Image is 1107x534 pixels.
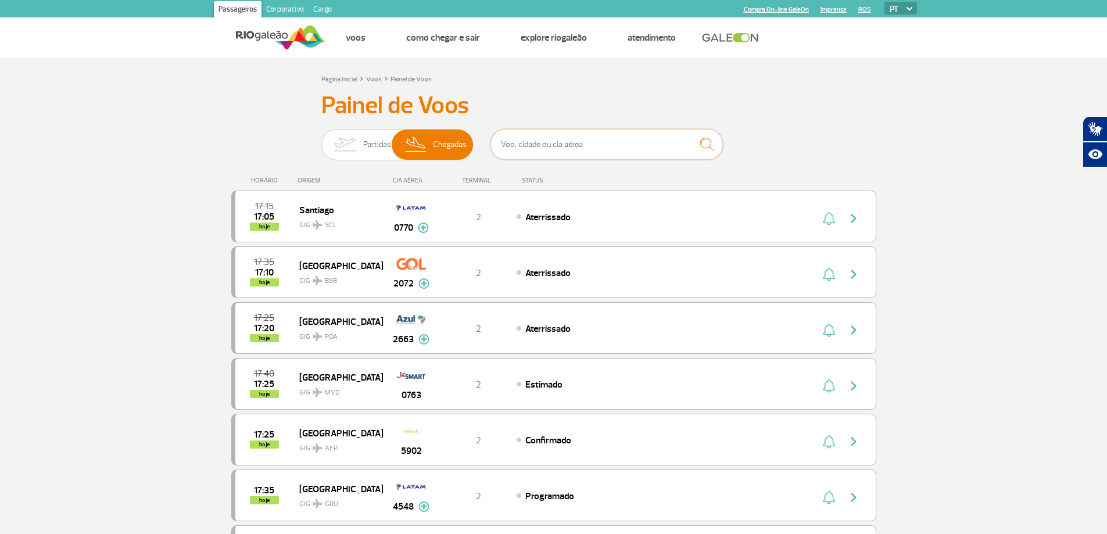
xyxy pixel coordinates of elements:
[476,323,481,335] span: 2
[254,380,274,388] span: 2025-08-28 17:25:00
[382,177,440,184] div: CIA AÉREA
[525,212,571,223] span: Aterrissado
[823,379,835,393] img: sino-painel-voo.svg
[440,177,516,184] div: TERMINAL
[325,220,336,231] span: SCL
[821,6,847,13] a: Imprensa
[254,213,274,221] span: 2025-08-28 17:05:16
[325,499,338,510] span: GRU
[299,381,374,398] span: GIG
[823,267,835,281] img: sino-painel-voo.svg
[525,379,563,390] span: Estimado
[476,212,481,223] span: 2
[628,32,676,44] a: Atendimento
[298,177,382,184] div: ORIGEM
[214,1,261,20] a: Passageiros
[299,214,374,231] span: GIG
[418,278,429,289] img: mais-info-painel-voo.svg
[393,500,414,514] span: 4548
[823,323,835,337] img: sino-painel-voo.svg
[299,325,374,342] span: GIG
[402,388,421,402] span: 0763
[418,223,429,233] img: mais-info-painel-voo.svg
[254,370,274,378] span: 2025-08-28 17:40:00
[313,220,323,230] img: destiny_airplane.svg
[235,177,298,184] div: HORÁRIO
[525,490,574,502] span: Programado
[490,129,723,160] input: Voo, cidade ou cia aérea
[250,223,279,231] span: hoje
[476,267,481,279] span: 2
[406,32,480,44] a: Como chegar e sair
[325,332,338,342] span: POA
[476,490,481,502] span: 2
[521,32,587,44] a: Explore RIOgaleão
[366,75,382,84] a: Voos
[858,6,871,13] a: RQS
[476,379,481,390] span: 2
[299,425,374,440] span: [GEOGRAPHIC_DATA]
[299,481,374,496] span: [GEOGRAPHIC_DATA]
[299,202,374,217] span: Santiago
[309,1,336,20] a: Cargo
[391,75,432,84] a: Painel de Voos
[823,435,835,449] img: sino-painel-voo.svg
[847,267,861,281] img: seta-direita-painel-voo.svg
[299,493,374,510] span: GIG
[299,437,374,454] span: GIG
[313,276,323,285] img: destiny_airplane.svg
[255,268,274,277] span: 2025-08-28 17:10:24
[847,379,861,393] img: seta-direita-painel-voo.svg
[433,130,467,160] span: Chegadas
[847,490,861,504] img: seta-direita-painel-voo.svg
[313,332,323,341] img: destiny_airplane.svg
[516,177,611,184] div: STATUS
[525,267,571,279] span: Aterrissado
[250,496,279,504] span: hoje
[250,390,279,398] span: hoje
[254,486,274,494] span: 2025-08-28 17:35:00
[250,334,279,342] span: hoje
[254,431,274,439] span: 2025-08-28 17:25:00
[325,276,337,286] span: BSB
[418,334,429,345] img: mais-info-painel-voo.svg
[399,130,434,160] img: slider-desembarque
[363,130,391,160] span: Partidas
[847,212,861,225] img: seta-direita-painel-voo.svg
[254,324,274,332] span: 2025-08-28 17:20:00
[313,388,323,397] img: destiny_airplane.svg
[823,212,835,225] img: sino-painel-voo.svg
[823,490,835,504] img: sino-painel-voo.svg
[321,75,357,84] a: Página Inicial
[250,440,279,449] span: hoje
[313,443,323,453] img: destiny_airplane.svg
[418,501,429,512] img: mais-info-painel-voo.svg
[744,6,809,13] a: Compra On-line GaleOn
[394,221,413,235] span: 0770
[299,370,374,385] span: [GEOGRAPHIC_DATA]
[1083,142,1107,167] button: Abrir recursos assistivos.
[393,277,414,291] span: 2072
[1083,116,1107,142] button: Abrir tradutor de língua de sinais.
[254,314,274,322] span: 2025-08-28 17:25:00
[254,258,274,266] span: 2025-08-28 17:35:00
[325,443,338,454] span: AEP
[313,499,323,508] img: destiny_airplane.svg
[847,323,861,337] img: seta-direita-painel-voo.svg
[360,71,364,85] a: >
[299,314,374,329] span: [GEOGRAPHIC_DATA]
[327,130,363,160] img: slider-embarque
[401,444,422,458] span: 5902
[525,323,571,335] span: Aterrissado
[847,435,861,449] img: seta-direita-painel-voo.svg
[299,258,374,273] span: [GEOGRAPHIC_DATA]
[525,435,571,446] span: Confirmado
[1083,116,1107,167] div: Plugin de acessibilidade da Hand Talk.
[384,71,388,85] a: >
[261,1,309,20] a: Corporativo
[393,332,414,346] span: 2663
[476,435,481,446] span: 2
[346,32,366,44] a: Voos
[299,270,374,286] span: GIG
[255,202,274,210] span: 2025-08-28 17:15:00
